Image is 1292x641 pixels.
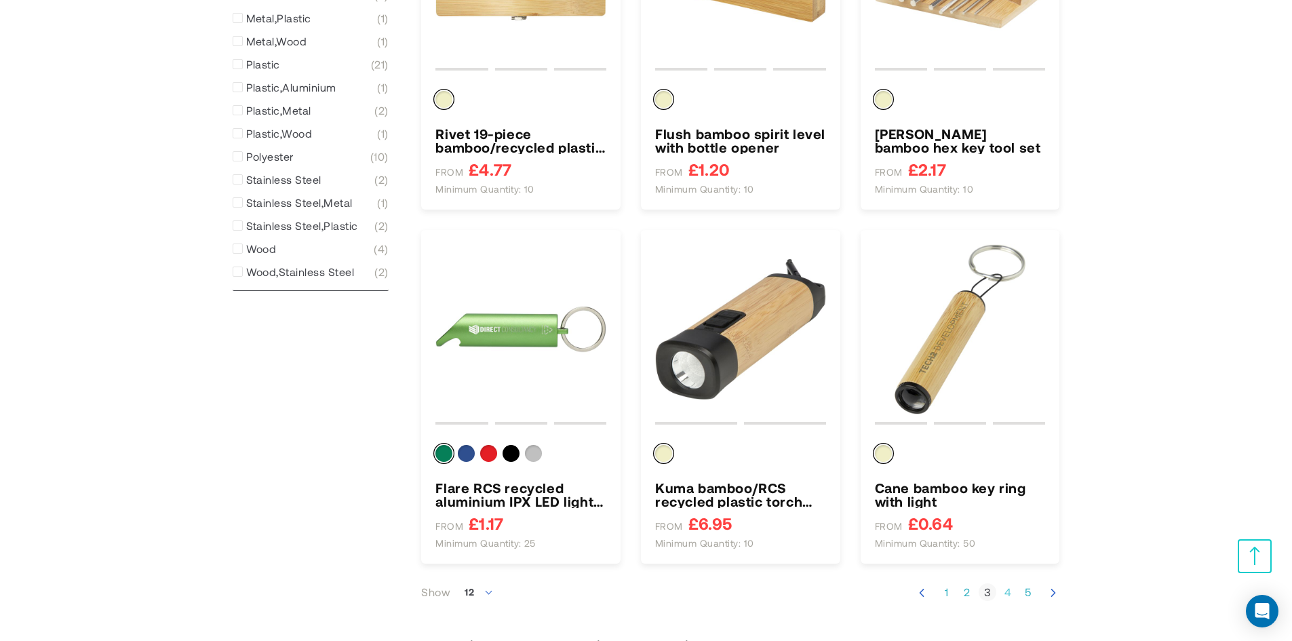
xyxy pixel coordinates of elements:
a: Allen bamboo hex key tool set [875,127,1046,154]
span: FROM [875,520,903,532]
a: Page 4 [999,585,1017,599]
span: 1 [377,81,388,94]
span: 2 [374,173,388,187]
span: £0.64 [908,515,953,532]
a: Stainless Steel,Metal 1 [233,196,389,210]
span: Plastic [246,58,280,71]
img: Cane bamboo key ring with light [875,244,1046,415]
a: Wood,Stainless Steel 2 [233,265,389,279]
span: 4 [374,242,388,256]
img: Flare RCS recycled aluminium IPX LED light and bottle opener with keychain [435,244,606,415]
a: Next [1046,585,1060,600]
h3: [PERSON_NAME] bamboo hex key tool set [875,127,1046,154]
span: Stainless Steel [246,173,321,187]
a: Plastic,Metal 2 [233,104,389,117]
div: Colour [435,91,606,113]
div: Royal blue [458,445,475,462]
span: £1.17 [469,515,503,532]
span: 1 [377,12,388,25]
span: Metal,Wood [246,35,307,48]
div: Natural [875,445,892,462]
a: Plastic,Wood 1 [233,127,389,140]
div: Colour [875,445,1046,467]
div: Open Intercom Messenger [1246,595,1278,627]
a: Stainless Steel 2 [233,173,389,187]
span: FROM [435,166,463,178]
span: Minimum quantity: 25 [435,537,536,549]
div: Natural [655,445,672,462]
span: Wood,Stainless Steel [246,265,355,279]
span: FROM [435,520,463,532]
span: Plastic,Aluminium [246,81,336,94]
a: Plastic,Aluminium 1 [233,81,389,94]
span: 2 [374,265,388,279]
a: Rivet 19-piece bamboo/recycled plastic tool set [435,127,606,154]
span: Wood [246,242,277,256]
span: Minimum quantity: 10 [655,183,754,195]
a: Flare RCS recycled aluminium IPX LED light and bottle opener with keychain [435,481,606,508]
span: £4.77 [469,161,511,178]
span: FROM [655,166,683,178]
div: Natural [655,91,672,108]
img: Kuma bamboo/RCS recycled plastic torch with carabiner [655,244,826,415]
a: Metal,Wood 1 [233,35,389,48]
a: Flush bamboo spirit level with bottle opener [655,127,826,154]
div: Red [480,445,497,462]
span: £1.20 [688,161,730,178]
a: Metal,Plastic 1 [233,12,389,25]
div: Colour [655,445,826,467]
nav: Pagination [915,577,1060,608]
span: 10 [370,150,389,163]
a: Page 2 [958,585,976,599]
a: Stainless Steel,Plastic 2 [233,219,389,233]
span: £6.95 [688,515,732,532]
a: Wood 4 [233,242,389,256]
div: Natural [435,91,452,108]
a: Cane bamboo key ring with light [875,481,1046,508]
span: Polyester [246,150,294,163]
span: Metal,Plastic [246,12,311,25]
a: Plastic 21 [233,58,389,71]
span: Minimum quantity: 10 [655,537,754,549]
div: Solid black [503,445,520,462]
span: 1 [377,35,388,48]
strong: 3 [979,585,996,599]
span: Stainless Steel,Plastic [246,219,358,233]
div: Colour [655,91,826,113]
span: £2.17 [908,161,946,178]
span: Minimum quantity: 50 [875,537,976,549]
span: FROM [655,520,683,532]
span: Plastic,Wood [246,127,313,140]
div: Natural [875,91,892,108]
span: 2 [374,219,388,233]
span: Minimum quantity: 10 [875,183,974,195]
span: FROM [875,166,903,178]
div: Colour [875,91,1046,113]
span: 2 [374,104,388,117]
label: Show [421,585,450,599]
div: Green [435,445,452,462]
span: 12 [465,586,474,598]
a: Page 5 [1019,585,1037,599]
span: Minimum quantity: 10 [435,183,534,195]
span: Plastic,Metal [246,104,311,117]
span: 12 [457,579,502,606]
a: Polyester 10 [233,150,389,163]
a: Previous [915,585,928,600]
span: 21 [371,58,389,71]
span: 1 [377,127,388,140]
div: Colour [435,445,606,467]
a: Page 1 [938,585,956,599]
span: Stainless Steel,Metal [246,196,353,210]
span: 1 [377,196,388,210]
div: Silver [525,445,542,462]
a: Kuma bamboo/RCS recycled plastic torch with carabiner [655,481,826,508]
